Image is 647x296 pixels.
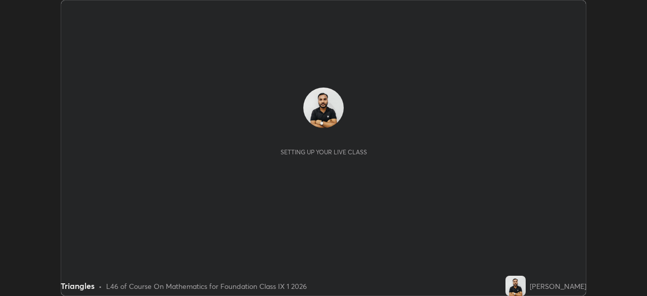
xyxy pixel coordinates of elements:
div: • [99,281,102,291]
div: [PERSON_NAME] [530,281,586,291]
img: fd49d6ccf94749c0a32a5998ba8b3cd4.jpg [505,276,526,296]
div: Triangles [61,280,95,292]
img: fd49d6ccf94749c0a32a5998ba8b3cd4.jpg [303,88,344,128]
div: Setting up your live class [281,148,367,156]
div: L46 of Course On Mathematics for Foundation Class IX 1 2026 [106,281,307,291]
